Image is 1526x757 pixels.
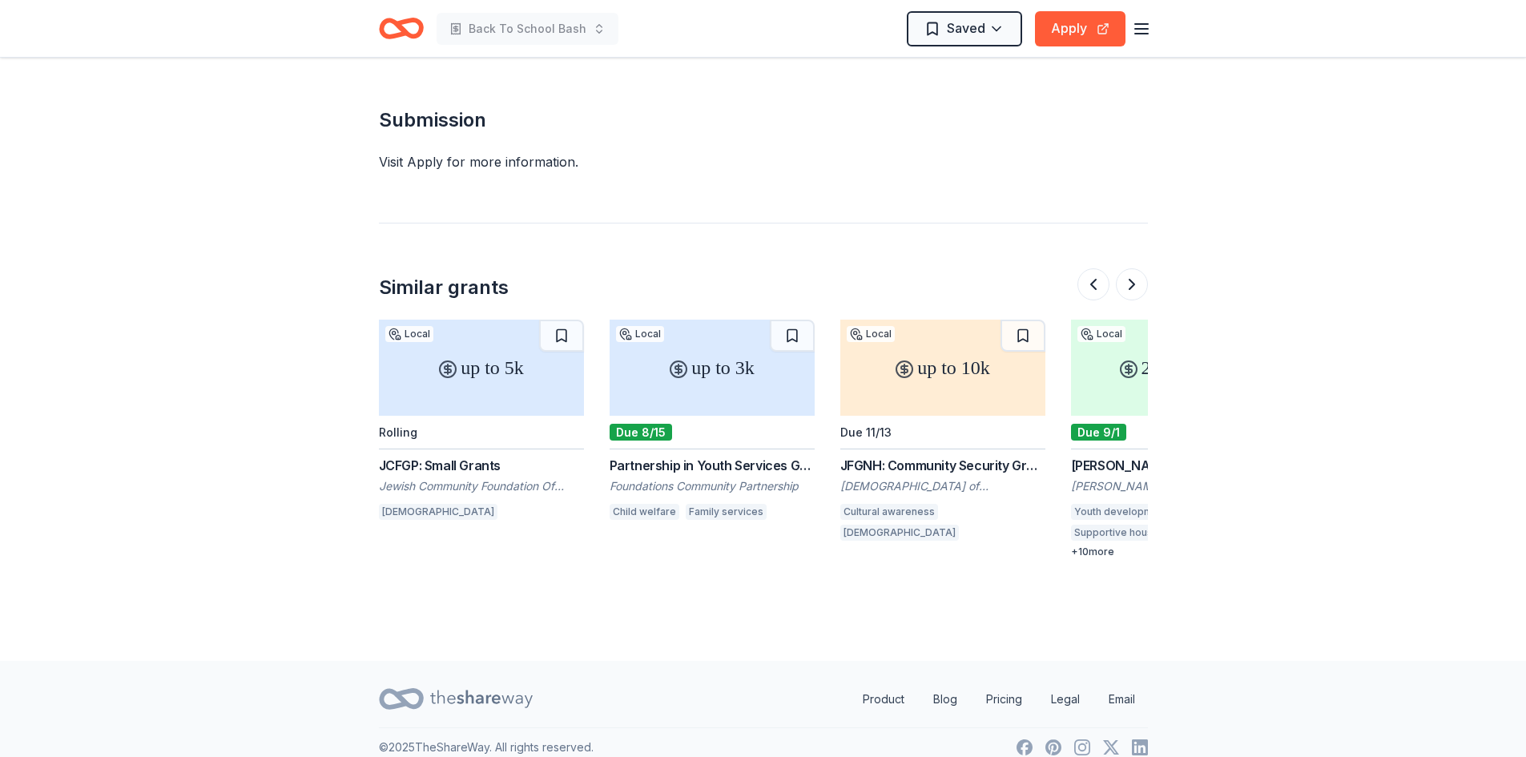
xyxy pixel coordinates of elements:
[840,504,938,520] div: Cultural awareness
[610,504,679,520] div: Child welfare
[610,456,815,475] div: Partnership in Youth Services Grants (PYS)
[610,320,815,416] div: up to 3k
[850,683,1148,715] nav: quick links
[610,424,672,441] div: Due 8/15
[1071,478,1276,494] div: [PERSON_NAME] Foundation
[1071,456,1276,475] div: [PERSON_NAME] Memorial Grants in Art & Human Services
[1071,320,1276,416] div: 20k – 100k
[1071,504,1171,520] div: Youth development
[385,326,433,342] div: Local
[840,456,1045,475] div: JFGNH: Community Security Grants
[379,504,497,520] div: [DEMOGRAPHIC_DATA]
[1071,424,1126,441] div: Due 9/1
[379,10,424,47] a: Home
[610,320,815,525] a: up to 3kLocalDue 8/15Partnership in Youth Services Grants (PYS)Foundations Community PartnershipC...
[1038,683,1093,715] a: Legal
[379,456,584,475] div: JCFGP: Small Grants
[840,525,959,541] div: [DEMOGRAPHIC_DATA]
[1071,546,1276,558] div: + 10 more
[847,326,895,342] div: Local
[920,683,970,715] a: Blog
[1071,320,1276,558] a: 20k – 100kLocalDue 9/1[PERSON_NAME] Memorial Grants in Art & Human Services[PERSON_NAME] Foundati...
[907,11,1022,46] button: Saved
[1071,525,1170,541] div: Supportive housing
[840,425,892,439] div: Due 11/13
[610,478,815,494] div: Foundations Community Partnership
[379,152,1148,171] div: Visit Apply for more information.
[379,107,1148,133] h2: Submission
[947,18,985,38] span: Saved
[379,320,584,416] div: up to 5k
[973,683,1035,715] a: Pricing
[840,320,1045,416] div: up to 10k
[379,425,417,439] div: Rolling
[379,275,509,300] div: Similar grants
[1077,326,1125,342] div: Local
[379,320,584,525] a: up to 5kLocalRollingJCFGP: Small GrantsJewish Community Foundation Of [GEOGRAPHIC_DATA][DEMOGRAPH...
[686,504,767,520] div: Family services
[850,683,917,715] a: Product
[1096,683,1148,715] a: Email
[616,326,664,342] div: Local
[437,13,618,45] button: Back To School Bash
[1035,11,1125,46] button: Apply
[469,19,586,38] span: Back To School Bash
[840,320,1045,546] a: up to 10kLocalDue 11/13JFGNH: Community Security Grants[DEMOGRAPHIC_DATA] of [GEOGRAPHIC_DATA]Cul...
[379,738,594,757] p: © 2025 TheShareWay. All rights reserved.
[840,478,1045,494] div: [DEMOGRAPHIC_DATA] of [GEOGRAPHIC_DATA]
[379,478,584,494] div: Jewish Community Foundation Of [GEOGRAPHIC_DATA]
